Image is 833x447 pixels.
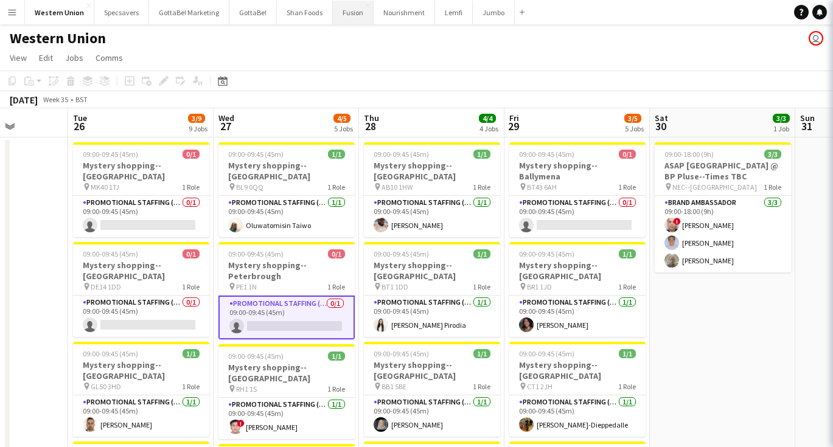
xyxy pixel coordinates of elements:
span: 1/1 [328,352,345,361]
app-job-card: 09:00-09:45 (45m)0/1Mystery shopping--Ballymena BT43 6AH1 RolePromotional Staffing (Mystery Shopp... [509,142,646,237]
button: Fusion [333,1,374,24]
span: Sun [800,113,815,123]
span: 1/1 [473,150,490,159]
span: 4/5 [333,114,350,123]
span: PE1 1N [236,282,257,291]
span: Edit [39,52,53,63]
span: 1/1 [183,349,200,358]
h3: Mystery shopping--[GEOGRAPHIC_DATA] [218,160,355,182]
h3: Mystery shopping--[GEOGRAPHIC_DATA] [364,160,500,182]
button: Specsavers [94,1,149,24]
span: 1 Role [618,282,636,291]
span: Wed [218,113,234,123]
app-user-avatar: Booking & Talent Team [809,31,823,46]
span: 1 Role [182,382,200,391]
span: 1/1 [328,150,345,159]
h3: Mystery shopping--Ballymena [509,160,646,182]
app-job-card: 09:00-09:45 (45m)0/1Mystery shopping--[GEOGRAPHIC_DATA] MK40 1TJ1 RolePromotional Staffing (Myste... [73,142,209,237]
span: 0/1 [183,150,200,159]
span: 1/1 [619,249,636,258]
span: 31 [798,119,815,133]
span: Comms [96,52,123,63]
h3: Mystery shopping--[GEOGRAPHIC_DATA] [364,359,500,381]
span: ! [674,218,681,225]
span: Week 35 [40,95,71,104]
div: [DATE] [10,94,38,106]
span: GL50 3HD [91,382,121,391]
h3: ASAP [GEOGRAPHIC_DATA] @ BP Pluse--Times TBC [655,160,791,182]
span: CT1 2JH [527,382,552,391]
span: 0/1 [183,249,200,258]
span: ! [237,420,245,427]
span: RH1 1S [236,384,257,393]
app-card-role: Promotional Staffing (Mystery Shopper)1/109:00-09:45 (45m)Oluwatomisin Taiwo [218,196,355,237]
span: 1/1 [473,349,490,358]
span: 1 Role [764,182,781,192]
app-job-card: 09:00-09:45 (45m)1/1Mystery shopping--[GEOGRAPHIC_DATA] BR1 1JD1 RolePromotional Staffing (Myster... [509,242,646,337]
span: Thu [364,113,379,123]
app-job-card: 09:00-09:45 (45m)1/1Mystery shopping--[GEOGRAPHIC_DATA] BT1 1DD1 RolePromotional Staffing (Myster... [364,242,500,337]
span: 09:00-09:45 (45m) [519,150,574,159]
span: 1/1 [473,249,490,258]
span: 3/3 [773,114,790,123]
span: 09:00-09:45 (45m) [374,349,429,358]
span: 09:00-09:45 (45m) [374,150,429,159]
span: 1 Role [327,182,345,192]
div: 5 Jobs [625,124,644,133]
span: DE14 1DD [91,282,121,291]
span: 1 Role [182,282,200,291]
span: BB1 5BE [382,382,406,391]
span: 09:00-09:45 (45m) [228,249,284,258]
h3: Mystery shopping--[GEOGRAPHIC_DATA] [73,260,209,282]
span: 29 [507,119,519,133]
app-job-card: 09:00-09:45 (45m)1/1Mystery shopping--[GEOGRAPHIC_DATA] RH1 1S1 RolePromotional Staffing (Mystery... [218,344,355,439]
span: 1 Role [327,282,345,291]
a: Comms [91,50,128,66]
span: 27 [217,119,234,133]
div: 9 Jobs [189,124,207,133]
span: 09:00-09:45 (45m) [83,349,138,358]
app-card-role: Promotional Staffing (Mystery Shopper)0/109:00-09:45 (45m) [73,196,209,237]
span: 09:00-18:00 (9h) [664,150,714,159]
h3: Mystery shopping--[GEOGRAPHIC_DATA] [73,160,209,182]
app-card-role: Promotional Staffing (Mystery Shopper)1/109:00-09:45 (45m)[PERSON_NAME] [364,395,500,437]
span: 09:00-09:45 (45m) [374,249,429,258]
span: 1 Role [618,182,636,192]
app-card-role: Promotional Staffing (Mystery Shopper)1/109:00-09:45 (45m)[PERSON_NAME]-Dieppedalle [509,395,646,437]
app-job-card: 09:00-09:45 (45m)0/1Mystery shopping--Peterbrough PE1 1N1 RolePromotional Staffing (Mystery Shopp... [218,242,355,339]
app-card-role: Brand Ambassador3/309:00-18:00 (9h)![PERSON_NAME][PERSON_NAME][PERSON_NAME] [655,196,791,272]
button: GottaBe! Marketing [149,1,229,24]
span: MK40 1TJ [91,182,119,192]
span: 1 Role [182,182,200,192]
span: Sat [655,113,668,123]
app-job-card: 09:00-09:45 (45m)1/1Mystery shopping--[GEOGRAPHIC_DATA] GL50 3HD1 RolePromotional Staffing (Myste... [73,342,209,437]
span: 09:00-09:45 (45m) [228,352,284,361]
app-job-card: 09:00-09:45 (45m)0/1Mystery shopping--[GEOGRAPHIC_DATA] DE14 1DD1 RolePromotional Staffing (Myste... [73,242,209,337]
span: Tue [73,113,87,123]
button: Jumbo [473,1,515,24]
span: 3/3 [764,150,781,159]
app-job-card: 09:00-09:45 (45m)1/1Mystery shopping--[GEOGRAPHIC_DATA] CT1 2JH1 RolePromotional Staffing (Myster... [509,342,646,437]
div: 5 Jobs [334,124,353,133]
span: 09:00-09:45 (45m) [83,150,138,159]
span: 09:00-09:45 (45m) [228,150,284,159]
span: 1 Role [473,382,490,391]
div: 09:00-18:00 (9h)3/3ASAP [GEOGRAPHIC_DATA] @ BP Pluse--Times TBC NEC--[GEOGRAPHIC_DATA]1 RoleBrand... [655,142,791,272]
span: BL9 0QQ [236,182,263,192]
h3: Mystery shopping--[GEOGRAPHIC_DATA] [218,362,355,384]
app-job-card: 09:00-09:45 (45m)1/1Mystery shopping--[GEOGRAPHIC_DATA] AB10 1HW1 RolePromotional Staffing (Myste... [364,142,500,237]
button: Shan Foods [277,1,333,24]
app-card-role: Promotional Staffing (Mystery Shopper)0/109:00-09:45 (45m) [73,296,209,337]
a: View [5,50,32,66]
span: AB10 1HW [382,182,413,192]
app-card-role: Promotional Staffing (Mystery Shopper)1/109:00-09:45 (45m)[PERSON_NAME] [364,196,500,237]
span: 0/1 [619,150,636,159]
span: BR1 1JD [527,282,552,291]
div: 09:00-09:45 (45m)1/1Mystery shopping--[GEOGRAPHIC_DATA] BB1 5BE1 RolePromotional Staffing (Myster... [364,342,500,437]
